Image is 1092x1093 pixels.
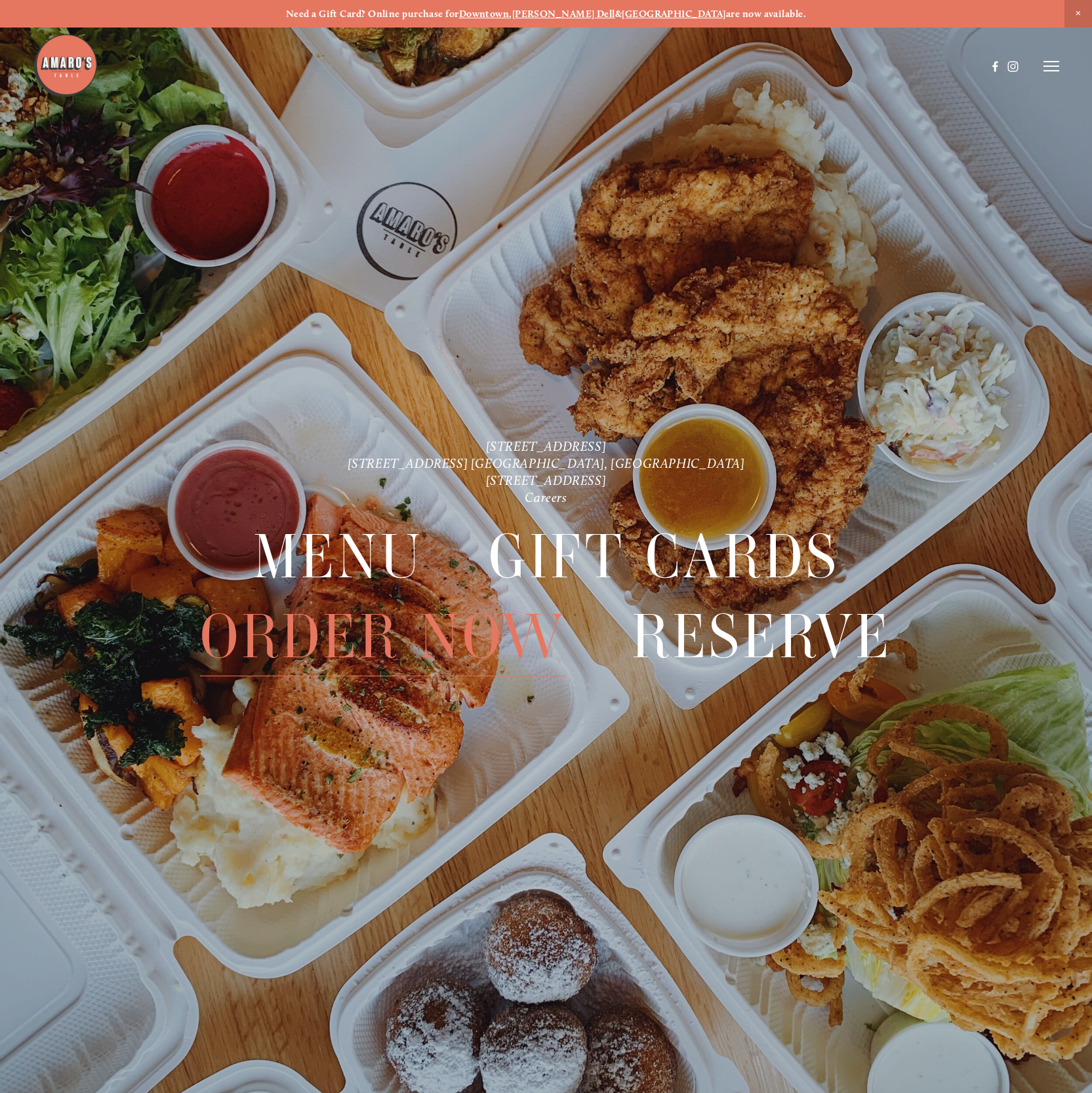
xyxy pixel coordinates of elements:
a: Downtown [459,8,510,20]
img: Amaro's Table [33,33,98,98]
a: [GEOGRAPHIC_DATA] [622,8,726,20]
a: [STREET_ADDRESS] [486,472,607,488]
a: Order Now [200,597,566,676]
a: [STREET_ADDRESS] [486,438,607,454]
a: [STREET_ADDRESS] [GEOGRAPHIC_DATA], [GEOGRAPHIC_DATA] [348,455,745,471]
a: Gift Cards [489,517,839,596]
strong: , [509,8,512,20]
strong: are now available. [726,8,806,20]
strong: Need a Gift Card? Online purchase for [286,8,459,20]
strong: & [615,8,622,20]
a: Careers [525,489,567,505]
a: [PERSON_NAME] Dell [512,8,615,20]
a: Reserve [632,597,892,676]
a: Menu [253,517,424,596]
